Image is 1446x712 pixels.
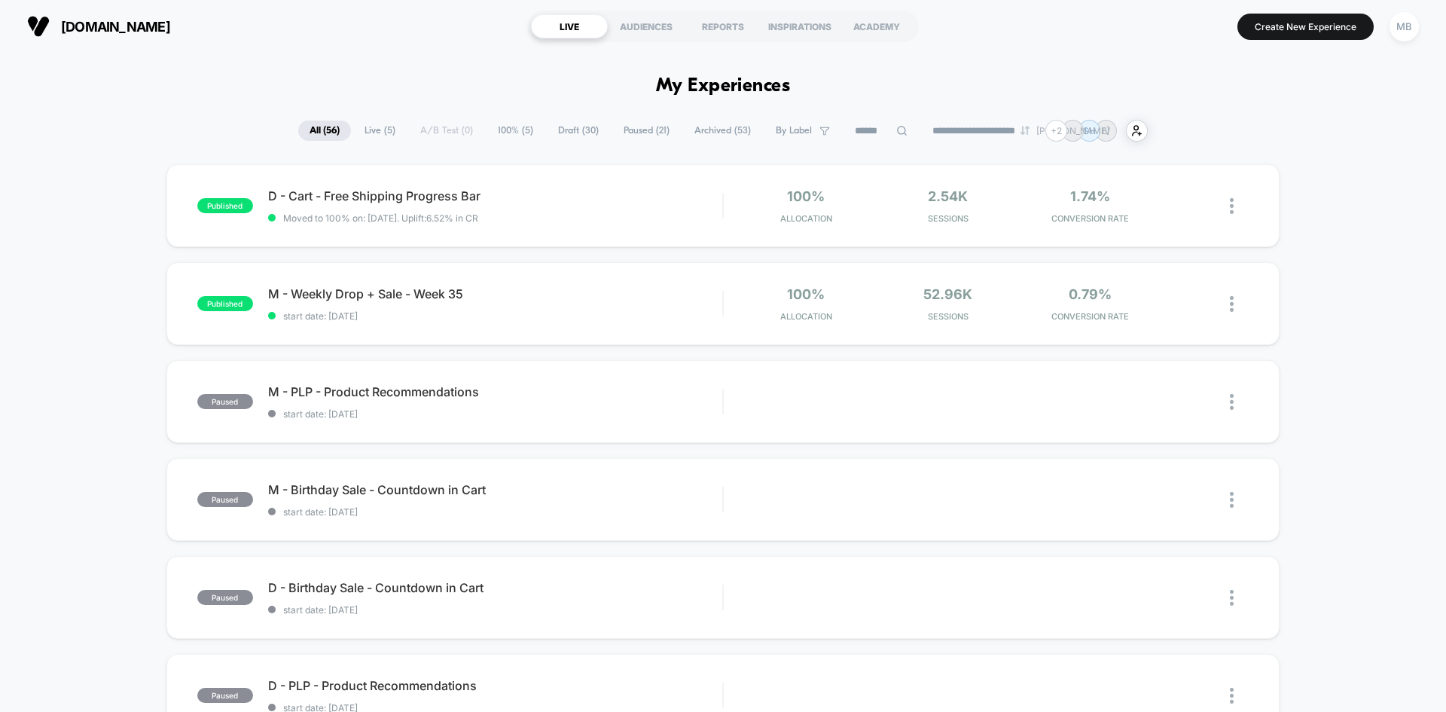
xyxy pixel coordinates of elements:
[547,121,610,141] span: Draft ( 30 )
[761,14,838,38] div: INSPIRATIONS
[268,188,722,203] span: D - Cart - Free Shipping Progress Bar
[268,580,722,595] span: D - Birthday Sale - Countdown in Cart
[612,121,681,141] span: Paused ( 21 )
[197,296,253,311] span: published
[1385,11,1423,42] button: MB
[780,311,832,322] span: Allocation
[685,14,761,38] div: REPORTS
[61,19,170,35] span: [DOMAIN_NAME]
[268,408,722,420] span: start date: [DATE]
[923,286,972,302] span: 52.96k
[787,286,825,302] span: 100%
[1045,120,1067,142] div: + 2
[531,14,608,38] div: LIVE
[268,482,722,497] span: M - Birthday Sale - Countdown in Cart
[776,125,812,136] span: By Label
[1230,198,1234,214] img: close
[298,121,351,141] span: All ( 56 )
[1070,188,1110,204] span: 1.74%
[656,75,791,97] h1: My Experiences
[197,492,253,507] span: paused
[27,15,50,38] img: Visually logo
[1020,126,1030,135] img: end
[1023,311,1158,322] span: CONVERSION RATE
[1230,296,1234,312] img: close
[787,188,825,204] span: 100%
[268,604,722,616] span: start date: [DATE]
[1230,394,1234,410] img: close
[881,311,1016,322] span: Sessions
[197,198,253,213] span: published
[268,678,722,693] span: D - PLP - Product Recommendations
[928,188,968,204] span: 2.54k
[353,121,407,141] span: Live ( 5 )
[487,121,545,141] span: 100% ( 5 )
[1036,125,1109,136] p: [PERSON_NAME]
[197,688,253,703] span: paused
[268,506,722,518] span: start date: [DATE]
[881,213,1016,224] span: Sessions
[838,14,915,38] div: ACADEMY
[283,212,478,224] span: Moved to 100% on: [DATE] . Uplift: 6.52% in CR
[268,384,722,399] span: M - PLP - Product Recommendations
[608,14,685,38] div: AUDIENCES
[683,121,762,141] span: Archived ( 53 )
[1230,590,1234,606] img: close
[1237,14,1374,40] button: Create New Experience
[1069,286,1112,302] span: 0.79%
[23,14,175,38] button: [DOMAIN_NAME]
[268,286,722,301] span: M - Weekly Drop + Sale - Week 35
[197,590,253,605] span: paused
[268,310,722,322] span: start date: [DATE]
[780,213,832,224] span: Allocation
[1230,492,1234,508] img: close
[1230,688,1234,704] img: close
[1390,12,1419,41] div: MB
[1023,213,1158,224] span: CONVERSION RATE
[197,394,253,409] span: paused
